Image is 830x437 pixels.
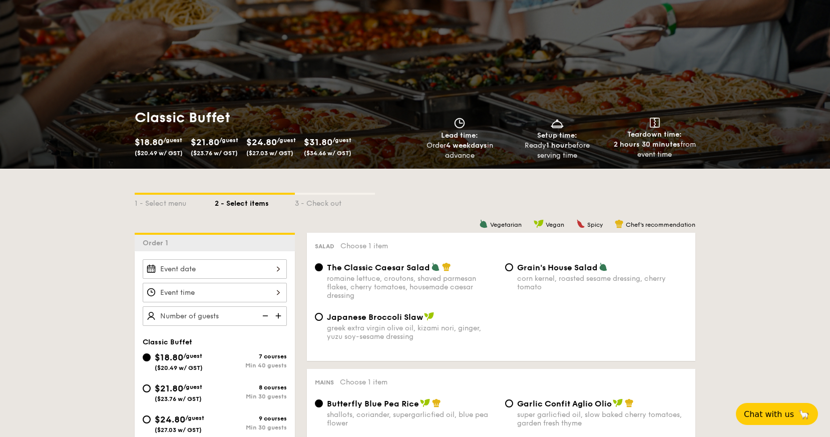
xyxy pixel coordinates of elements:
[327,312,423,322] span: Japanese Broccoli Slaw
[315,313,323,321] input: Japanese Broccoli Slawgreek extra virgin olive oil, kizami nori, ginger, yuzu soy-sesame dressing
[183,383,202,390] span: /guest
[155,364,203,371] span: ($20.49 w/ GST)
[534,219,544,228] img: icon-vegan.f8ff3823.svg
[155,352,183,363] span: $18.80
[626,221,695,228] span: Chef's recommendation
[517,263,598,272] span: Grain's House Salad
[246,150,293,157] span: ($27.03 w/ GST)
[272,306,287,325] img: icon-add.58712e84.svg
[135,137,163,148] span: $18.80
[191,150,238,157] span: ($23.76 w/ GST)
[340,242,388,250] span: Choose 1 item
[505,263,513,271] input: Grain's House Saladcorn kernel, roasted sesame dressing, cherry tomato
[446,141,487,150] strong: 4 weekdays
[550,118,565,129] img: icon-dish.430c3a2e.svg
[327,410,497,427] div: shallots, coriander, supergarlicfied oil, blue pea flower
[442,262,451,271] img: icon-chef-hat.a58ddaea.svg
[215,353,287,360] div: 7 courses
[155,414,185,425] span: $24.80
[340,378,387,386] span: Choose 1 item
[315,263,323,271] input: The Classic Caesar Saladromaine lettuce, croutons, shaved parmesan flakes, cherry tomatoes, house...
[327,263,430,272] span: The Classic Caesar Salad
[505,399,513,407] input: Garlic Confit Aglio Oliosuper garlicfied oil, slow baked cherry tomatoes, garden fresh thyme
[420,398,430,407] img: icon-vegan.f8ff3823.svg
[315,243,334,250] span: Salad
[610,140,699,160] div: from event time
[315,379,334,386] span: Mains
[517,410,687,427] div: super garlicfied oil, slow baked cherry tomatoes, garden fresh thyme
[650,118,660,128] img: icon-teardown.65201eee.svg
[327,324,497,341] div: greek extra virgin olive oil, kizami nori, ginger, yuzu soy-sesame dressing
[135,109,411,127] h1: Classic Buffet
[599,262,608,271] img: icon-vegetarian.fe4039eb.svg
[441,131,478,140] span: Lead time:
[432,398,441,407] img: icon-chef-hat.a58ddaea.svg
[452,118,467,129] img: icon-clock.2db775ea.svg
[614,140,680,149] strong: 2 hours 30 minutes
[587,221,603,228] span: Spicy
[415,141,505,161] div: Order in advance
[517,274,687,291] div: corn kernel, roasted sesame dressing, cherry tomato
[627,130,682,139] span: Teardown time:
[327,399,419,408] span: Butterfly Blue Pea Rice
[327,274,497,300] div: romaine lettuce, croutons, shaved parmesan flakes, cherry tomatoes, housemade caesar dressing
[155,426,202,433] span: ($27.03 w/ GST)
[215,362,287,369] div: Min 40 guests
[304,137,332,148] span: $31.80
[277,137,296,144] span: /guest
[431,262,440,271] img: icon-vegetarian.fe4039eb.svg
[155,383,183,394] span: $21.80
[219,137,238,144] span: /guest
[143,415,151,423] input: $24.80/guest($27.03 w/ GST)9 coursesMin 30 guests
[295,195,375,209] div: 3 - Check out
[183,352,202,359] span: /guest
[546,221,564,228] span: Vegan
[304,150,351,157] span: ($34.66 w/ GST)
[215,393,287,400] div: Min 30 guests
[143,283,287,302] input: Event time
[625,398,634,407] img: icon-chef-hat.a58ddaea.svg
[215,415,287,422] div: 9 courses
[479,219,488,228] img: icon-vegetarian.fe4039eb.svg
[576,219,585,228] img: icon-spicy.37a8142b.svg
[215,195,295,209] div: 2 - Select items
[191,137,219,148] span: $21.80
[517,399,612,408] span: Garlic Confit Aglio Olio
[744,409,794,419] span: Chat with us
[257,306,272,325] img: icon-reduce.1d2dbef1.svg
[736,403,818,425] button: Chat with us🦙
[215,384,287,391] div: 8 courses
[185,414,204,421] span: /guest
[613,398,623,407] img: icon-vegan.f8ff3823.svg
[163,137,182,144] span: /guest
[143,259,287,279] input: Event date
[143,384,151,392] input: $21.80/guest($23.76 w/ GST)8 coursesMin 30 guests
[155,395,202,402] span: ($23.76 w/ GST)
[215,424,287,431] div: Min 30 guests
[490,221,522,228] span: Vegetarian
[798,408,810,420] span: 🦙
[315,399,323,407] input: Butterfly Blue Pea Riceshallots, coriander, supergarlicfied oil, blue pea flower
[246,137,277,148] span: $24.80
[424,312,434,321] img: icon-vegan.f8ff3823.svg
[615,219,624,228] img: icon-chef-hat.a58ddaea.svg
[513,141,602,161] div: Ready before serving time
[143,306,287,326] input: Number of guests
[135,195,215,209] div: 1 - Select menu
[135,150,183,157] span: ($20.49 w/ GST)
[537,131,577,140] span: Setup time:
[143,353,151,361] input: $18.80/guest($20.49 w/ GST)7 coursesMin 40 guests
[546,141,568,150] strong: 1 hour
[332,137,351,144] span: /guest
[143,338,192,346] span: Classic Buffet
[143,239,172,247] span: Order 1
